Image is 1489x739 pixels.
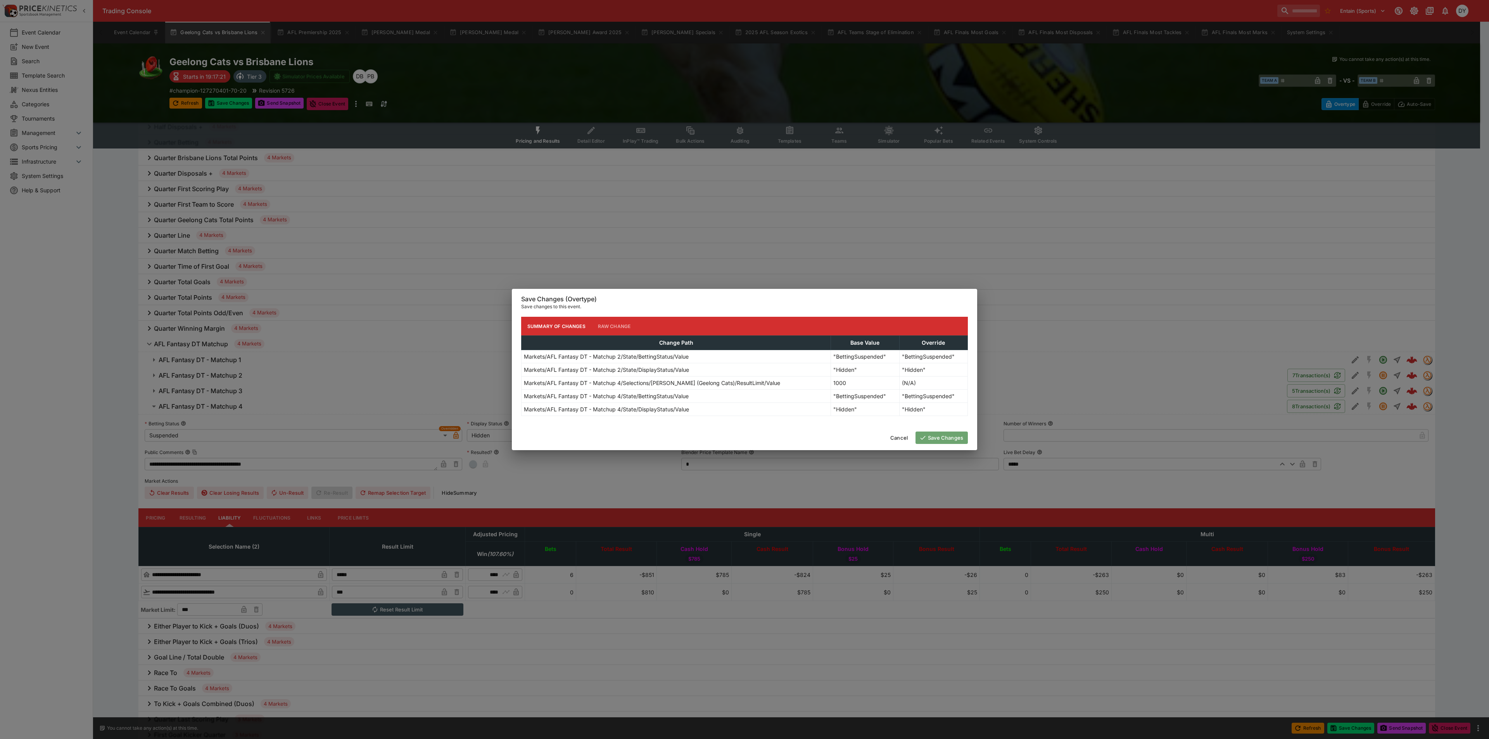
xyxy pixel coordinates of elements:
[524,405,689,413] p: Markets/AFL Fantasy DT - Matchup 4/State/DisplayStatus/Value
[831,403,899,416] td: "Hidden"
[521,303,968,311] p: Save changes to this event.
[899,336,967,350] th: Override
[831,376,899,390] td: 1000
[521,295,968,303] h6: Save Changes (Overtype)
[899,390,967,403] td: "BettingSuspended"
[899,350,967,363] td: "BettingSuspended"
[522,336,831,350] th: Change Path
[521,317,592,335] button: Summary of Changes
[899,363,967,376] td: "Hidden"
[524,379,780,387] p: Markets/AFL Fantasy DT - Matchup 4/Selections/[PERSON_NAME] (Geelong Cats)/ResultLimit/Value
[831,336,899,350] th: Base Value
[524,352,689,361] p: Markets/AFL Fantasy DT - Matchup 2/State/BettingStatus/Value
[886,432,912,444] button: Cancel
[524,392,689,400] p: Markets/AFL Fantasy DT - Matchup 4/State/BettingStatus/Value
[592,317,637,335] button: Raw Change
[831,363,899,376] td: "Hidden"
[831,350,899,363] td: "BettingSuspended"
[899,403,967,416] td: "Hidden"
[899,376,967,390] td: (N/A)
[524,366,689,374] p: Markets/AFL Fantasy DT - Matchup 2/State/DisplayStatus/Value
[831,390,899,403] td: "BettingSuspended"
[916,432,968,444] button: Save Changes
